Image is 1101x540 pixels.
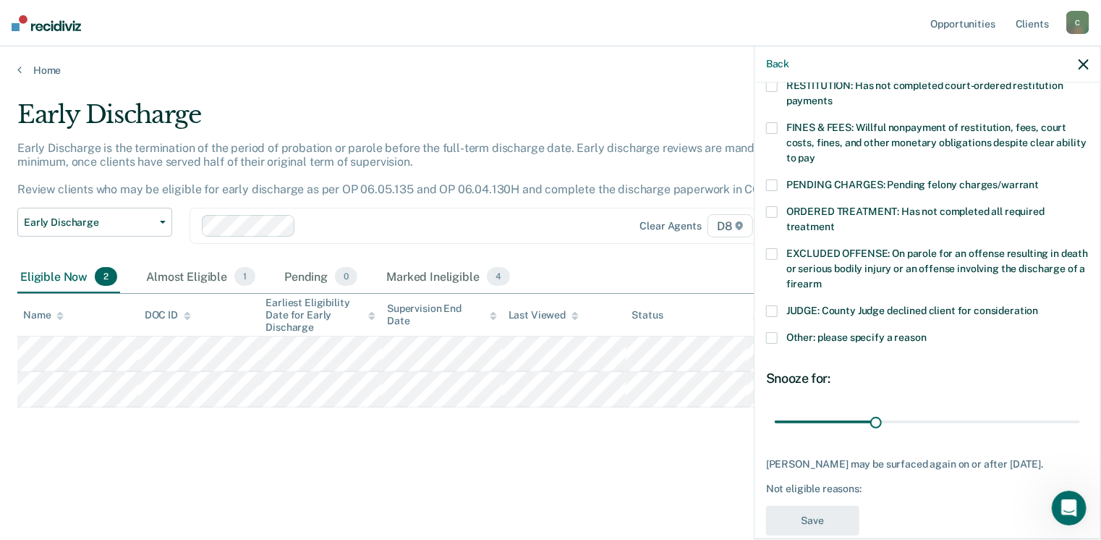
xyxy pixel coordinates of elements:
[335,267,357,286] span: 0
[766,506,859,536] button: Save
[786,206,1045,232] span: ORDERED TREATMENT: Has not completed all required treatment
[487,267,510,286] span: 4
[640,220,702,232] div: Clear agents
[17,261,120,293] div: Eligible Now
[95,267,117,286] span: 2
[17,64,1084,77] a: Home
[1066,11,1089,34] div: C
[23,309,64,321] div: Name
[17,100,843,141] div: Early Discharge
[766,371,1089,387] div: Snooze for:
[766,458,1089,471] div: [PERSON_NAME] may be surfaced again on or after [DATE].
[265,297,375,333] div: Earliest Eligibility Date for Early Discharge
[786,122,1087,164] span: FINES & FEES: Willful nonpayment of restitution, fees, court costs, fines, and other monetary obl...
[24,216,154,229] span: Early Discharge
[632,309,663,321] div: Status
[509,309,579,321] div: Last Viewed
[1052,491,1087,526] iframe: Intercom live chat
[383,261,513,293] div: Marked Ineligible
[766,58,789,70] button: Back
[786,305,1039,316] span: JUDGE: County Judge declined client for consideration
[145,309,191,321] div: DOC ID
[12,15,81,31] img: Recidiviz
[17,141,795,197] p: Early Discharge is the termination of the period of probation or parole before the full-term disc...
[707,214,753,237] span: D8
[786,248,1088,290] span: EXCLUDED OFFENSE: On parole for an offense resulting in death or serious bodily injury or an offe...
[387,303,497,327] div: Supervision End Date
[786,179,1039,190] span: PENDING CHARGES: Pending felony charges/warrant
[234,267,255,286] span: 1
[766,483,1089,495] div: Not eligible reasons:
[786,332,927,343] span: Other: please specify a reason
[281,261,360,293] div: Pending
[143,261,258,293] div: Almost Eligible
